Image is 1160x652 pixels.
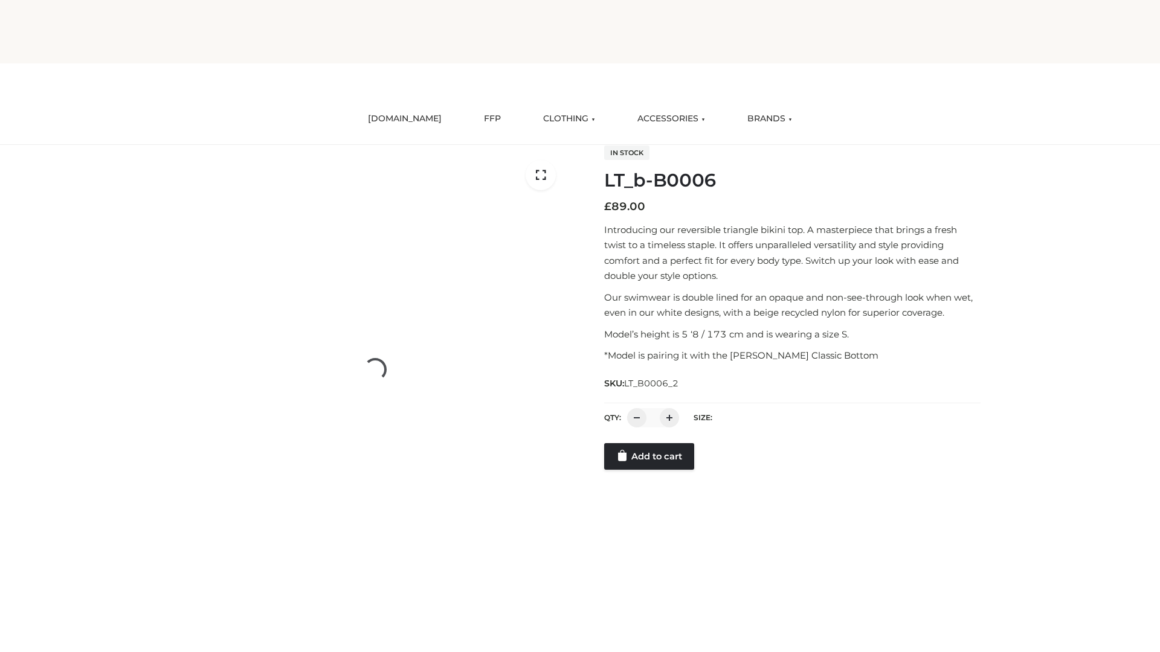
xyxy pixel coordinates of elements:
a: Add to cart [604,443,694,470]
label: QTY: [604,413,621,422]
label: Size: [694,413,712,422]
a: BRANDS [738,106,801,132]
p: Our swimwear is double lined for an opaque and non-see-through look when wet, even in our white d... [604,290,981,321]
a: CLOTHING [534,106,604,132]
h1: LT_b-B0006 [604,170,981,191]
p: Model’s height is 5 ‘8 / 173 cm and is wearing a size S. [604,327,981,342]
p: Introducing our reversible triangle bikini top. A masterpiece that brings a fresh twist to a time... [604,222,981,284]
a: FFP [475,106,510,132]
a: [DOMAIN_NAME] [359,106,451,132]
span: In stock [604,145,649,160]
span: £ [604,200,611,213]
span: SKU: [604,376,680,391]
span: LT_B0006_2 [624,378,678,389]
p: *Model is pairing it with the [PERSON_NAME] Classic Bottom [604,348,981,363]
bdi: 89.00 [604,200,645,213]
a: ACCESSORIES [628,106,714,132]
